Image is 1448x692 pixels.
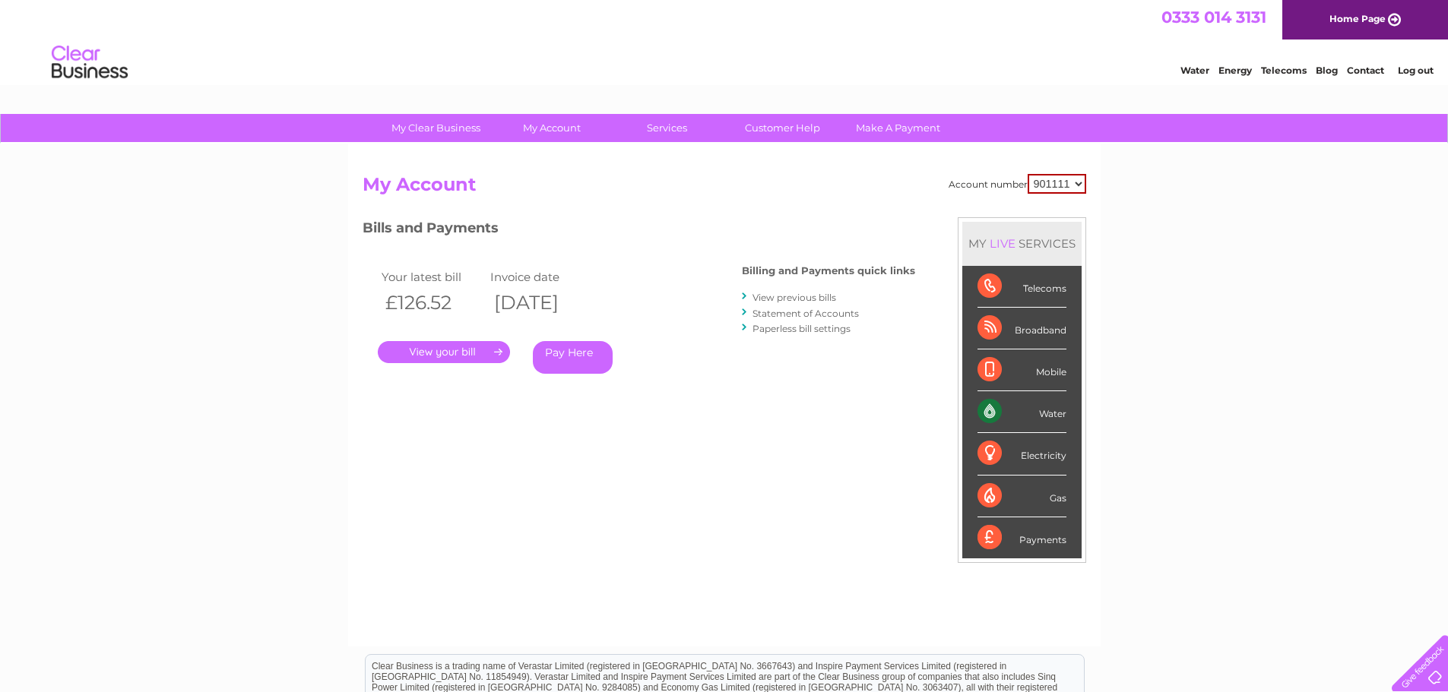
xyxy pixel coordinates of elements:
[977,476,1066,517] div: Gas
[1218,65,1252,76] a: Energy
[977,391,1066,433] div: Water
[987,236,1019,251] div: LIVE
[486,287,596,318] th: [DATE]
[835,114,961,142] a: Make A Payment
[977,349,1066,391] div: Mobile
[977,308,1066,349] div: Broadband
[753,308,859,319] a: Statement of Accounts
[51,39,128,86] img: logo.png
[753,292,836,303] a: View previous bills
[1316,65,1338,76] a: Blog
[378,287,487,318] th: £126.52
[977,266,1066,308] div: Telecoms
[1347,65,1384,76] a: Contact
[604,114,730,142] a: Services
[366,8,1084,74] div: Clear Business is a trading name of Verastar Limited (registered in [GEOGRAPHIC_DATA] No. 3667643...
[1261,65,1307,76] a: Telecoms
[977,433,1066,475] div: Electricity
[962,222,1082,265] div: MY SERVICES
[1161,8,1266,27] a: 0333 014 3131
[363,174,1086,203] h2: My Account
[1398,65,1434,76] a: Log out
[363,217,915,244] h3: Bills and Payments
[1180,65,1209,76] a: Water
[720,114,845,142] a: Customer Help
[378,267,487,287] td: Your latest bill
[378,341,510,363] a: .
[373,114,499,142] a: My Clear Business
[486,267,596,287] td: Invoice date
[742,265,915,276] h4: Billing and Payments quick links
[489,114,614,142] a: My Account
[949,174,1086,194] div: Account number
[533,341,613,374] a: Pay Here
[753,323,851,334] a: Paperless bill settings
[977,517,1066,558] div: Payments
